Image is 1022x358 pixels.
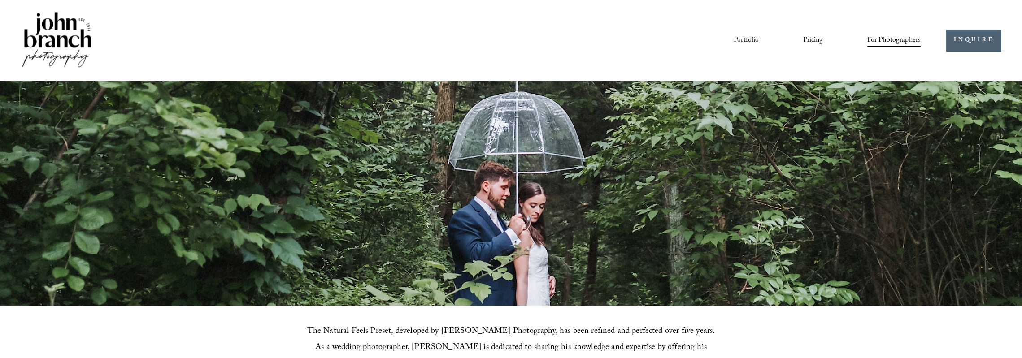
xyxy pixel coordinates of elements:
[867,33,921,48] a: folder dropdown
[946,30,1001,52] a: INQUIRE
[867,34,921,47] span: For Photographers
[803,33,823,48] a: Pricing
[21,10,93,71] img: John Branch IV Photography
[734,33,759,48] a: Portfolio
